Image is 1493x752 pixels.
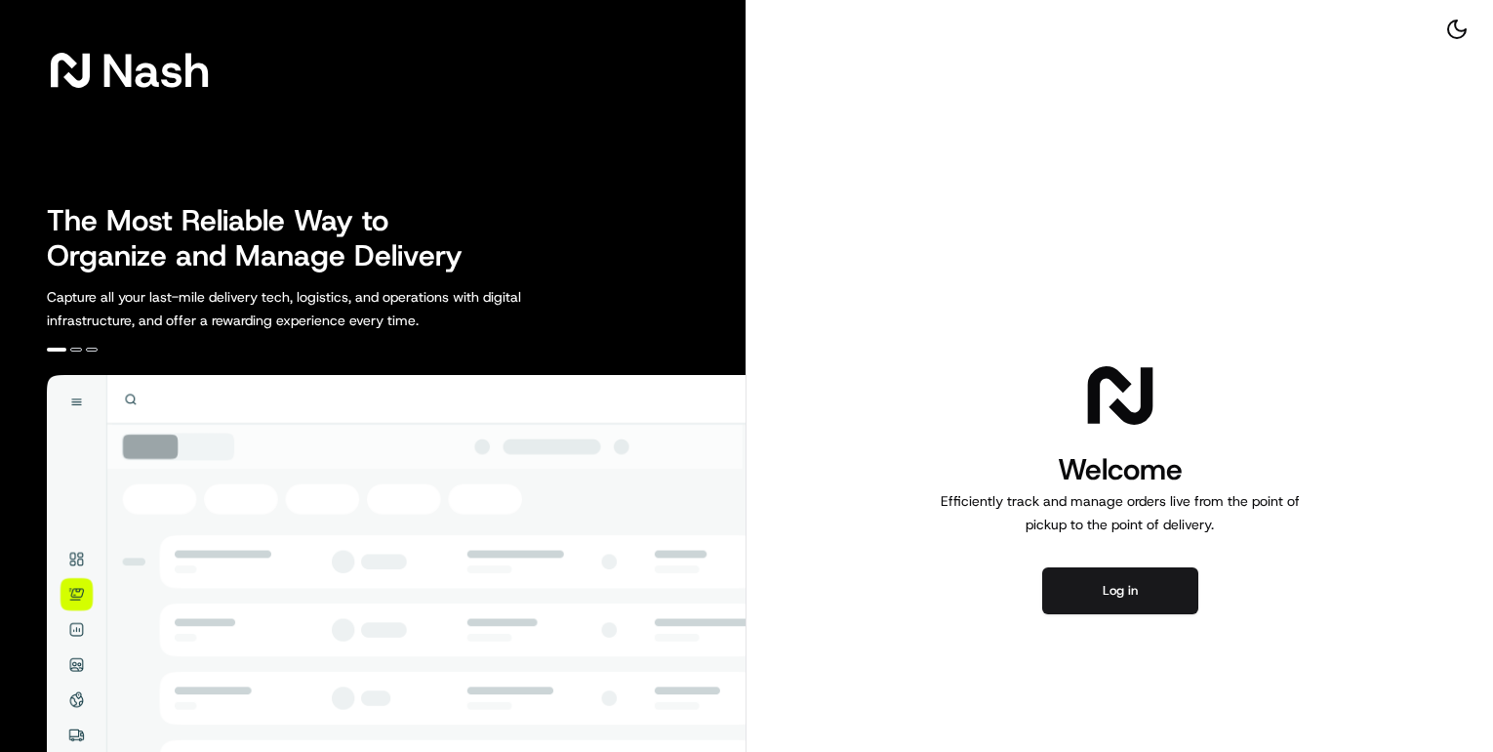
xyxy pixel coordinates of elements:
[933,450,1308,489] h1: Welcome
[1042,567,1198,614] button: Log in
[47,203,484,273] h2: The Most Reliable Way to Organize and Manage Delivery
[47,285,609,332] p: Capture all your last-mile delivery tech, logistics, and operations with digital infrastructure, ...
[933,489,1308,536] p: Efficiently track and manage orders live from the point of pickup to the point of delivery.
[101,51,210,90] span: Nash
